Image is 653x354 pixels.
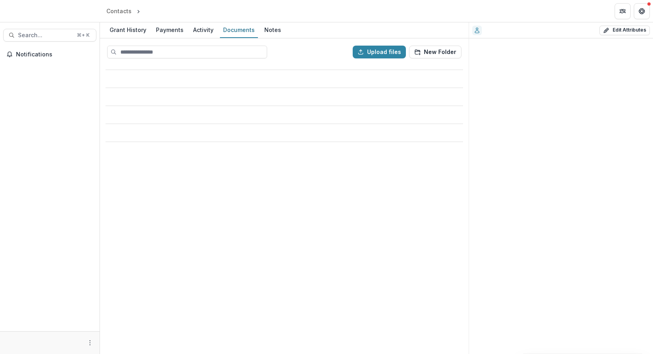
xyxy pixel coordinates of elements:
button: Notifications [3,48,96,61]
button: New Folder [409,46,461,58]
a: Activity [190,22,217,38]
span: Notifications [16,51,93,58]
a: Notes [261,22,284,38]
button: Upload files [353,46,406,58]
div: Payments [153,24,187,36]
a: Grant History [106,22,150,38]
button: Partners [615,3,631,19]
div: Activity [190,24,217,36]
button: More [85,338,95,348]
div: ⌘ + K [75,31,91,40]
a: Documents [220,22,258,38]
div: Contacts [106,7,132,15]
div: Documents [220,24,258,36]
button: Search... [3,29,96,42]
button: Edit Attributes [599,26,650,35]
span: Search... [18,32,72,39]
a: Payments [153,22,187,38]
div: Notes [261,24,284,36]
a: Contacts [103,5,135,17]
nav: breadcrumb [103,5,176,17]
div: Grant History [106,24,150,36]
button: Get Help [634,3,650,19]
